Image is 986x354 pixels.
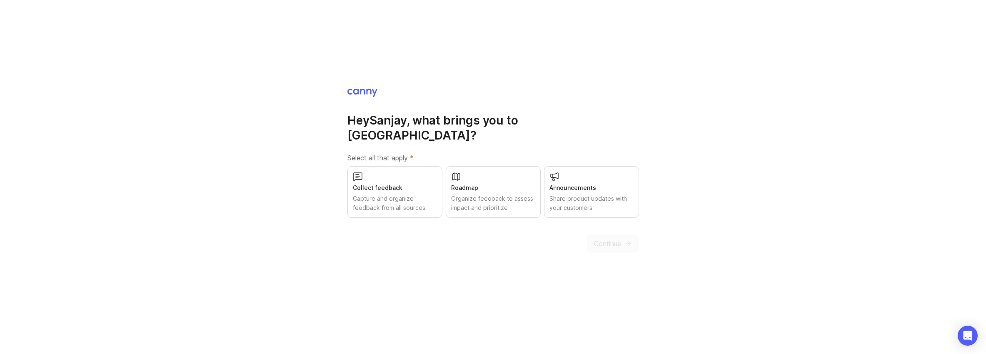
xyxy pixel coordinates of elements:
[446,166,541,218] button: RoadmapOrganize feedback to assess impact and prioritize
[451,183,535,192] div: Roadmap
[549,183,634,192] div: Announcements
[347,166,442,218] button: Collect feedbackCapture and organize feedback from all sources
[347,113,639,143] h1: Hey Sanjay , what brings you to [GEOGRAPHIC_DATA]?
[353,183,437,192] div: Collect feedback
[549,194,634,212] div: Share product updates with your customers
[347,89,377,97] img: Canny Home
[544,166,639,218] button: AnnouncementsShare product updates with your customers
[353,194,437,212] div: Capture and organize feedback from all sources
[958,326,978,346] div: Open Intercom Messenger
[451,194,535,212] div: Organize feedback to assess impact and prioritize
[347,153,639,163] label: Select all that apply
